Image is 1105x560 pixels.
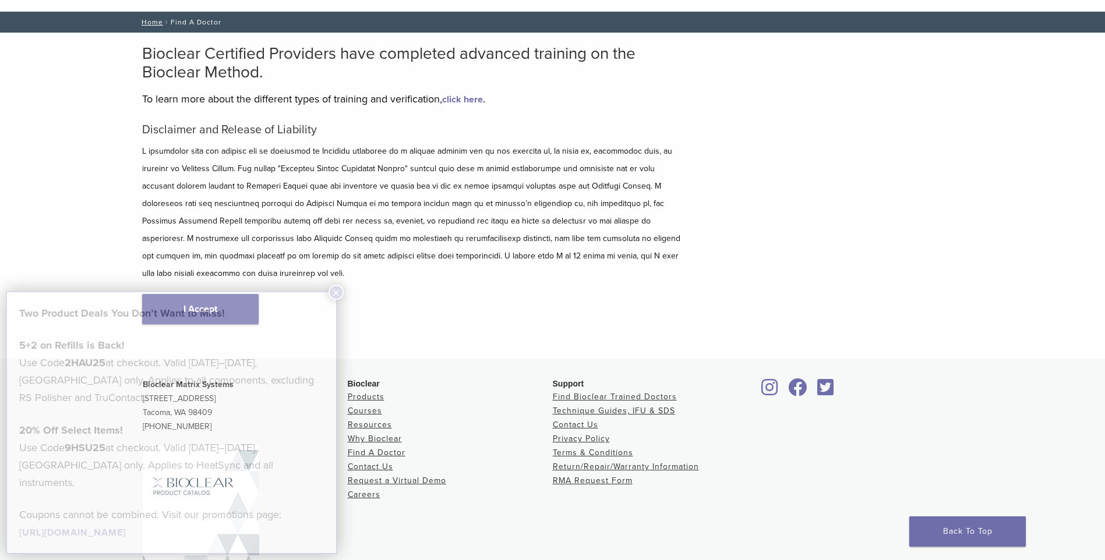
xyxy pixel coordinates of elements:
a: Contact Us [348,462,393,472]
strong: 9HSU25 [65,441,105,454]
p: To learn more about the different types of training and verification, . [142,90,684,108]
button: Close [329,285,344,300]
a: Find Bioclear Trained Doctors [553,392,677,402]
strong: 20% Off Select Items! [19,424,123,437]
a: [URL][DOMAIN_NAME] [19,527,126,538]
a: Why Bioclear [348,434,402,444]
span: Support [553,379,584,388]
a: Terms & Conditions [553,448,633,458]
h5: Disclaimer and Release of Liability [142,123,684,137]
a: Technique Guides, IFU & SDS [553,406,675,416]
p: L ipsumdolor sita con adipisc eli se doeiusmod te Incididu utlaboree do m aliquae adminim ven qu ... [142,143,684,282]
a: Bioclear [758,385,782,397]
a: Contact Us [553,420,598,430]
p: Use Code at checkout. Valid [DATE]–[DATE], [GEOGRAPHIC_DATA] only. Applies to all components, exc... [19,336,324,406]
a: Products [348,392,384,402]
span: Bioclear [348,379,380,388]
a: Find A Doctor [348,448,405,458]
a: RMA Request Form [553,476,633,485]
a: Request a Virtual Demo [348,476,446,485]
a: Privacy Policy [553,434,610,444]
a: Bioclear [814,385,838,397]
p: Coupons cannot be combined. Visit our promotions page: [19,506,324,541]
a: Bioclear [785,385,811,397]
a: Home [138,18,163,26]
strong: Two Product Deals You Don’t Want to Miss! [19,307,225,320]
a: Return/Repair/Warranty Information [553,462,699,472]
h2: Bioclear Certified Providers have completed advanced training on the Bioclear Method. [142,44,684,81]
span: / [163,19,171,25]
a: click here [442,94,483,105]
nav: Find A Doctor [133,12,972,33]
a: Careers [348,490,380,499]
a: Resources [348,420,392,430]
a: Courses [348,406,382,416]
p: Use Code at checkout. Valid [DATE]–[DATE], [GEOGRAPHIC_DATA] only. Applies to HeatSync and all in... [19,421,324,491]
a: Back To Top [909,516,1026,547]
strong: 5+2 on Refills is Back! [19,339,125,352]
strong: 2HAU25 [65,356,105,369]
